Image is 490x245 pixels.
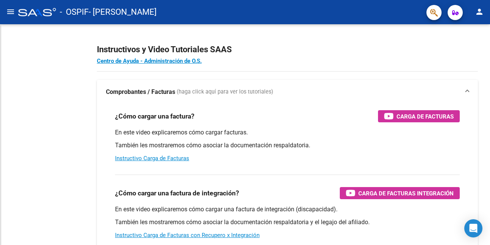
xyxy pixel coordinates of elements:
[177,88,273,96] span: (haga click aquí para ver los tutoriales)
[115,141,460,150] p: También les mostraremos cómo asociar la documentación respaldatoria.
[115,205,460,214] p: En este video explicaremos cómo cargar una factura de integración (discapacidad).
[115,111,194,122] h3: ¿Cómo cargar una factura?
[397,112,454,121] span: Carga de Facturas
[358,189,454,198] span: Carga de Facturas Integración
[115,128,460,137] p: En este video explicaremos cómo cargar facturas.
[475,7,484,16] mat-icon: person
[340,187,460,199] button: Carga de Facturas Integración
[106,88,175,96] strong: Comprobantes / Facturas
[115,188,239,198] h3: ¿Cómo cargar una factura de integración?
[97,42,478,57] h2: Instructivos y Video Tutoriales SAAS
[115,155,189,162] a: Instructivo Carga de Facturas
[378,110,460,122] button: Carga de Facturas
[464,219,482,237] div: Open Intercom Messenger
[97,80,478,104] mat-expansion-panel-header: Comprobantes / Facturas (haga click aquí para ver los tutoriales)
[115,218,460,226] p: También les mostraremos cómo asociar la documentación respaldatoria y el legajo del afiliado.
[115,232,260,239] a: Instructivo Carga de Facturas con Recupero x Integración
[60,4,89,20] span: - OSPIF
[89,4,157,20] span: - [PERSON_NAME]
[97,58,202,64] a: Centro de Ayuda - Administración de O.S.
[6,7,15,16] mat-icon: menu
